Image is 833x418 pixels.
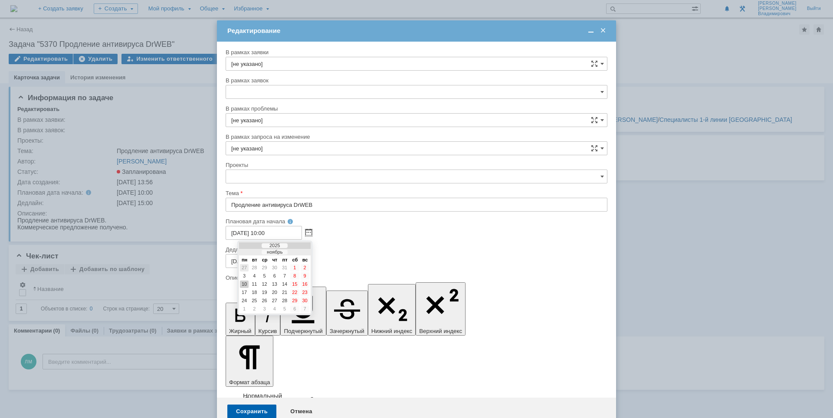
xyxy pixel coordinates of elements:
div: 7 [301,305,309,313]
span: Курсив [259,328,277,334]
span: Сложная форма [591,117,598,124]
div: Плановая дата начала [226,219,595,224]
span: Жирный [229,328,252,334]
div: 5 [260,272,269,280]
span: Верхний индекс [419,328,462,334]
div: 25 [250,297,259,304]
td: вт [250,258,259,263]
div: 27 [270,297,279,304]
div: 24 [240,297,249,304]
div: 15 [290,281,299,288]
div: 10 [240,281,249,288]
div: 6 [290,305,299,313]
div: 21 [280,289,289,296]
div: 14 [280,281,289,288]
div: 28 [280,297,289,304]
div: 30 [270,264,279,271]
div: 2 [301,264,309,271]
div: Проекты [226,162,606,168]
div: 2025 [262,243,288,248]
button: Курсив [255,307,281,336]
div: 2 [250,305,259,313]
div: 8 [290,272,299,280]
div: Редактирование [227,27,607,35]
div: 13 [270,281,279,288]
button: Нижний индекс [368,284,416,336]
div: 19 [260,289,269,296]
div: 28 [250,264,259,271]
div: 30 [301,297,309,304]
div: Коммерческое предложение получено. [3,10,127,17]
div: 31 [280,264,289,271]
span: Формат абзаца [229,379,270,385]
a: Нормальный [243,392,282,399]
div: 3 [240,272,249,280]
div: 1 [240,305,249,313]
button: Зачеркнутый [326,291,368,336]
span: Закрыть [599,27,607,35]
span: Сложная форма [591,145,598,152]
button: Жирный [226,303,255,336]
button: Формат абзаца [226,336,273,387]
div: Продление антивируса DrWEB. [3,3,127,10]
div: 11 [250,281,259,288]
span: Нижний индекс [371,328,413,334]
div: 29 [290,297,299,304]
span: Сложная форма [591,60,598,67]
div: В рамках проблемы [226,106,606,111]
span: Зачеркнутый [330,328,364,334]
div: Тема [226,190,606,196]
div: 26 [260,297,269,304]
div: 12 [260,281,269,288]
div: 27 [240,264,249,271]
td: пн [240,258,249,263]
div: 6 [270,272,279,280]
div: В рамках запроса на изменение [226,134,606,140]
div: В рамках заявок [226,78,606,83]
div: 18 [250,289,259,296]
a: Заголовок 1 [243,395,315,408]
span: Подчеркнутый [284,328,322,334]
div: 1 [290,264,299,271]
div: ноябрь [262,250,288,255]
div: 3 [260,305,269,313]
td: пт [280,258,289,263]
td: чт [270,258,279,263]
div: 23 [301,289,309,296]
td: сб [290,258,299,263]
div: 4 [270,305,279,313]
div: 9 [301,272,309,280]
div: 22 [290,289,299,296]
div: 17 [240,289,249,296]
div: Дедлайн [226,247,606,252]
div: 16 [301,281,309,288]
td: ср [260,258,269,263]
div: 29 [260,264,269,271]
div: 7 [280,272,289,280]
div: 5 [280,305,289,313]
div: 4 [250,272,259,280]
span: Свернуть (Ctrl + M) [587,27,595,35]
div: Описание [226,275,606,281]
div: 20 [270,289,279,296]
button: Верхний индекс [416,282,466,336]
td: вс [301,258,310,263]
div: В рамках заявки [226,49,606,55]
